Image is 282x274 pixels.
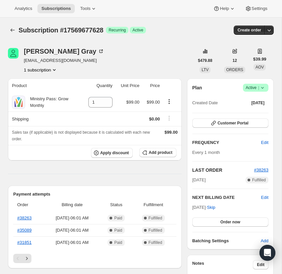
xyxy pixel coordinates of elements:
div: Ministry Pass: Grow [25,96,69,109]
button: Edit [257,137,272,148]
span: Analytics [15,6,32,11]
h2: Payment attempts [13,191,176,198]
button: Shipping actions [164,114,174,122]
span: $0.00 [149,116,160,121]
button: Tools [76,4,101,13]
button: $479.88 [194,56,216,65]
a: #38263 [254,167,268,172]
button: Skip [203,202,219,213]
button: Product actions [164,98,174,105]
span: Paid [114,215,122,221]
span: Fulfilled [149,215,162,221]
span: Lori Gray [8,48,19,59]
button: Apply discount [91,148,133,158]
button: Help [209,4,239,13]
span: [DATE] [192,177,206,183]
small: Monthly [30,103,44,108]
span: [DATE] [251,100,264,106]
span: Tools [80,6,90,11]
th: Price [141,78,162,93]
span: Billing date [46,202,98,208]
a: #31851 [17,240,31,245]
span: Customer Portal [217,120,248,126]
span: Created Date [192,100,218,106]
span: [DATE] · 06:01 AM [46,239,98,246]
span: Active [132,27,143,33]
span: Settings [252,6,267,11]
span: ORDERS [226,68,243,72]
span: Subscriptions [41,6,71,11]
span: Active [246,84,266,91]
span: Edit [257,262,264,267]
button: 12 [228,56,241,65]
button: Add [257,236,272,246]
h2: FREQUENCY [192,139,261,146]
h2: NEXT BILLING DATE [192,194,261,201]
span: Add [261,238,268,244]
img: product img [12,96,25,109]
span: Fulfilled [149,228,162,233]
span: | [258,85,259,90]
th: Quantity [81,78,115,93]
span: [EMAIL_ADDRESS][DOMAIN_NAME] [24,57,104,64]
div: [PERSON_NAME] Gray [24,48,104,55]
span: Paid [114,240,122,245]
span: Fulfilled [252,177,266,183]
th: Shipping [8,112,81,126]
span: Edit [261,139,268,146]
button: Add product [139,148,176,157]
span: Skip [207,204,215,211]
span: Recurring [109,27,126,33]
button: #38263 [254,167,268,173]
span: Paid [114,228,122,233]
h3: Notes [192,260,253,269]
span: Status [102,202,130,208]
button: Edit [261,194,268,201]
button: Subscriptions [8,25,17,35]
span: Every 1 month [192,150,220,155]
button: Order now [192,217,268,227]
h2: Plan [192,84,202,91]
button: Subscriptions [37,4,75,13]
span: Apply discount [100,150,129,156]
span: Fulfilled [149,240,162,245]
span: [DATE] · 06:01 AM [46,215,98,221]
span: $99.00 [147,100,160,105]
span: Subscription #17569677628 [19,26,103,34]
span: Sales tax (if applicable) is not displayed because it is calculated with each new order. [12,130,150,141]
span: Fulfillment [134,202,172,208]
span: AOV [256,65,264,69]
span: Add product [149,150,172,155]
span: [DATE] · 06:01 AM [46,227,98,234]
button: Customer Portal [192,118,268,128]
h6: Batching Settings [192,238,261,244]
span: Create order [238,27,261,33]
th: Product [8,78,81,93]
span: Order now [220,219,240,225]
nav: Pagination [13,254,176,263]
span: LTV [202,68,209,72]
span: $99.00 [164,130,178,135]
span: [DATE] · [192,205,215,210]
button: [DATE] [247,98,268,108]
a: #38263 [17,215,31,220]
span: 12 [232,58,237,63]
div: Open Intercom Messenger [259,245,275,261]
span: $479.88 [198,58,212,63]
a: #35089 [17,228,31,233]
button: Settings [241,4,271,13]
h2: LAST ORDER [192,167,254,173]
span: $99.00 [126,100,140,105]
th: Order [13,198,44,212]
button: Next [22,254,31,263]
span: Help [220,6,229,11]
button: Analytics [11,4,36,13]
button: Product actions [24,67,58,73]
button: Create order [234,25,265,35]
button: Edit [253,260,268,269]
span: $39.99 [253,56,266,63]
th: Unit Price [115,78,141,93]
